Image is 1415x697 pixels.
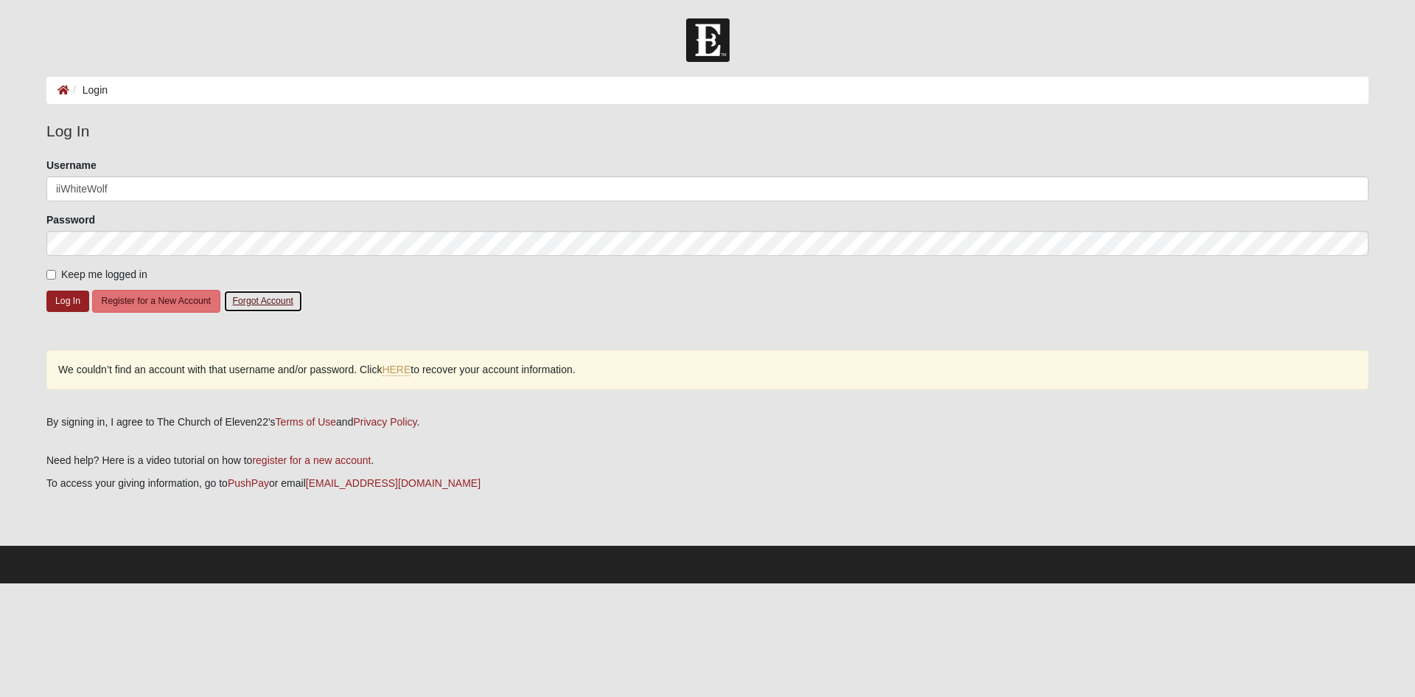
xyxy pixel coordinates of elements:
[46,291,89,312] button: Log In
[46,350,1369,389] div: We couldn’t find an account with that username and/or password. Click to recover your account inf...
[46,453,1369,468] p: Need help? Here is a video tutorial on how to .
[223,290,303,313] button: Forgot Account
[686,18,730,62] img: Church of Eleven22 Logo
[46,158,97,173] label: Username
[228,477,269,489] a: PushPay
[69,83,108,98] li: Login
[61,268,147,280] span: Keep me logged in
[92,290,220,313] button: Register for a New Account
[46,212,95,227] label: Password
[382,364,410,376] a: HERE
[46,119,1369,143] legend: Log In
[46,476,1369,491] p: To access your giving information, go to or email
[46,415,1369,430] div: By signing in, I agree to The Church of Eleven22's and .
[276,416,336,428] a: Terms of Use
[353,416,416,428] a: Privacy Policy
[306,477,481,489] a: [EMAIL_ADDRESS][DOMAIN_NAME]
[46,270,56,280] input: Keep me logged in
[252,454,371,466] a: register for a new account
